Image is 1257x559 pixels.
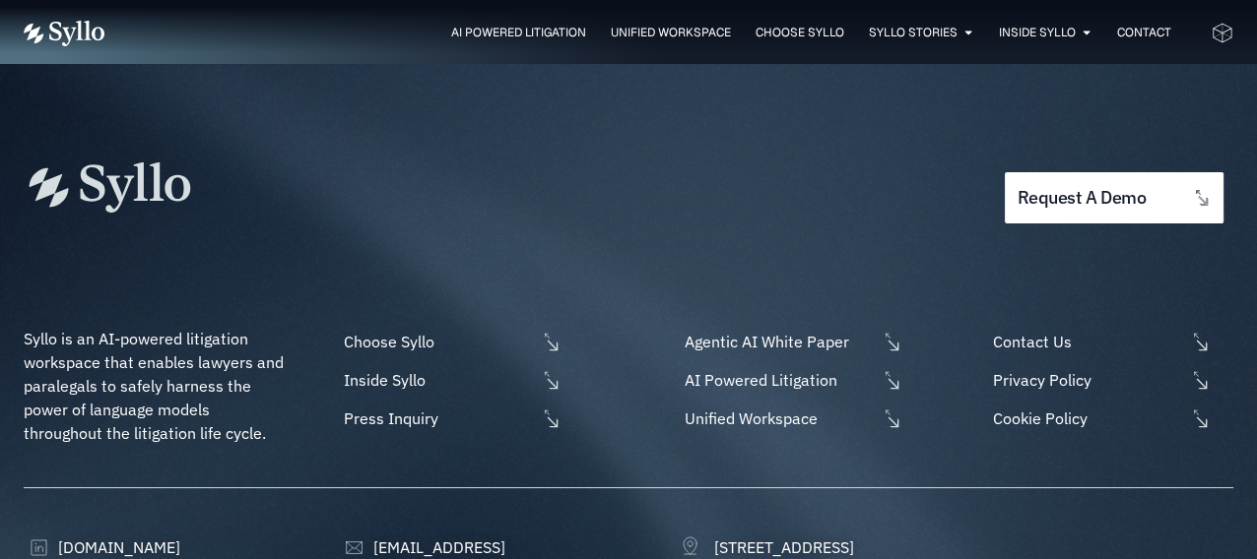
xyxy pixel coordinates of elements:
a: Inside Syllo [999,24,1076,41]
a: Unified Workspace [680,406,902,430]
span: Privacy Policy [988,368,1185,392]
img: Vector [24,21,104,46]
span: Inside Syllo [339,368,536,392]
span: [DOMAIN_NAME] [53,535,180,559]
span: [STREET_ADDRESS] [709,535,854,559]
span: Syllo is an AI-powered litigation workspace that enables lawyers and paralegals to safely harness... [24,329,288,443]
div: Menu Toggle [144,24,1171,42]
span: Contact Us [988,330,1185,353]
a: [EMAIL_ADDRESS] [339,535,505,559]
a: Privacy Policy [988,368,1233,392]
a: Choose Syllo [756,24,844,41]
a: AI Powered Litigation [680,368,902,392]
span: Choose Syllo [339,330,536,353]
a: [DOMAIN_NAME] [24,535,180,559]
nav: Menu [144,24,1171,42]
a: AI Powered Litigation [451,24,586,41]
span: Unified Workspace [680,406,877,430]
a: Unified Workspace [611,24,731,41]
a: Syllo Stories [869,24,958,41]
a: Contact Us [988,330,1233,353]
a: request a demo [1005,172,1224,224]
span: Cookie Policy [988,406,1185,430]
span: request a demo [1018,189,1146,208]
a: Cookie Policy [988,406,1233,430]
a: Choose Syllo [339,330,562,353]
a: Agentic AI White Paper [680,330,902,353]
span: Press Inquiry [339,406,536,430]
a: Contact [1117,24,1171,41]
span: Agentic AI White Paper [680,330,877,353]
span: [EMAIL_ADDRESS] [368,535,505,559]
a: Press Inquiry [339,406,562,430]
a: Inside Syllo [339,368,562,392]
a: [STREET_ADDRESS] [680,535,854,559]
span: AI Powered Litigation [680,368,877,392]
